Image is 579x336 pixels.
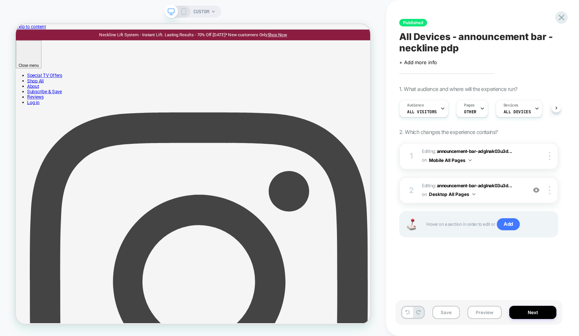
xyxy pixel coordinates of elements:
[335,11,361,18] a: Shop Now
[422,190,427,199] span: on
[422,147,522,165] span: Editing :
[15,94,37,101] a: Reviews
[399,129,498,135] span: 2. Which changes the experience contains?
[399,59,437,65] span: + Add more info
[15,86,61,94] a: Subscribe & Save
[549,186,550,194] img: close
[429,156,472,165] button: Mobile All Pages
[464,103,475,108] span: Pages
[10,11,463,18] div: Neckline Lift System - Instant Lift. Lasting Results - 70% Off [DATE]* New customers Only
[15,65,62,72] a: Special TV Offers
[472,193,475,195] img: down arrow
[437,148,512,154] span: announcement-bar-adglnak03u3d...
[426,218,550,230] span: Hover on a section in order to edit or
[4,52,31,58] span: Close menu
[399,19,427,26] span: Published
[15,72,37,79] a: Shop All
[407,183,415,197] div: 2
[533,187,539,193] img: crossed eye
[467,306,502,319] button: Preview
[422,182,522,199] span: Editing :
[437,183,512,188] span: announcement-bar-adglnak03u3d...
[422,156,427,164] span: on
[429,190,475,199] button: Desktop All Pages
[399,31,558,54] span: All Devices - announcement bar - neckline pdp
[464,109,476,114] span: OTHER
[469,159,472,161] img: down arrow
[432,306,460,319] button: Save
[509,306,556,319] button: Next
[549,152,550,160] img: close
[193,6,209,18] span: CUSTOM
[399,86,517,92] span: 1. What audience and where will the experience run?
[407,103,424,108] span: Audience
[404,219,419,230] img: Joystick
[497,218,520,230] span: Add
[15,101,32,108] a: Log in
[407,149,415,163] div: 1
[407,109,437,114] span: All Visitors
[504,103,518,108] span: Devices
[15,79,31,86] a: About
[504,109,531,114] span: ALL DEVICES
